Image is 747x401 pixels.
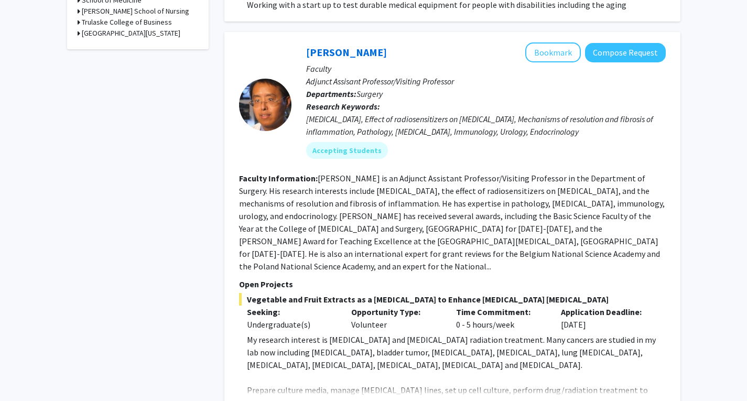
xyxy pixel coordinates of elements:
[247,306,336,318] p: Seeking:
[306,101,380,112] b: Research Keywords:
[448,306,553,331] div: 0 - 5 hours/week
[239,278,666,290] p: Open Projects
[8,354,45,393] iframe: Chat
[82,17,172,28] h3: Trulaske College of Business
[553,306,658,331] div: [DATE]
[561,306,650,318] p: Application Deadline:
[247,334,656,370] span: My research interest is [MEDICAL_DATA] and [MEDICAL_DATA] radiation treatment. Many cancers are s...
[585,43,666,62] button: Compose Request to Yujiang Fang
[306,46,387,59] a: [PERSON_NAME]
[456,306,545,318] p: Time Commitment:
[306,89,356,99] b: Departments:
[356,89,383,99] span: Surgery
[306,142,388,159] mat-chip: Accepting Students
[351,306,440,318] p: Opportunity Type:
[239,293,666,306] span: Vegetable and Fruit Extracts as a [MEDICAL_DATA] to Enhance [MEDICAL_DATA] [MEDICAL_DATA]
[82,28,180,39] h3: [GEOGRAPHIC_DATA][US_STATE]
[239,173,318,183] b: Faculty Information:
[247,318,336,331] div: Undergraduate(s)
[306,75,666,88] p: Adjunct Assisant Professor/Visiting Professor
[239,173,665,272] fg-read-more: [PERSON_NAME] is an Adjunct Assistant Professor/Visiting Professor in the Department of Surgery. ...
[525,42,581,62] button: Add Yujiang Fang to Bookmarks
[82,6,189,17] h3: [PERSON_NAME] School of Nursing
[343,306,448,331] div: Volunteer
[306,113,666,138] div: [MEDICAL_DATA], Effect of radiosensitizers on [MEDICAL_DATA], Mechanisms of resolution and fibros...
[306,62,666,75] p: Faculty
